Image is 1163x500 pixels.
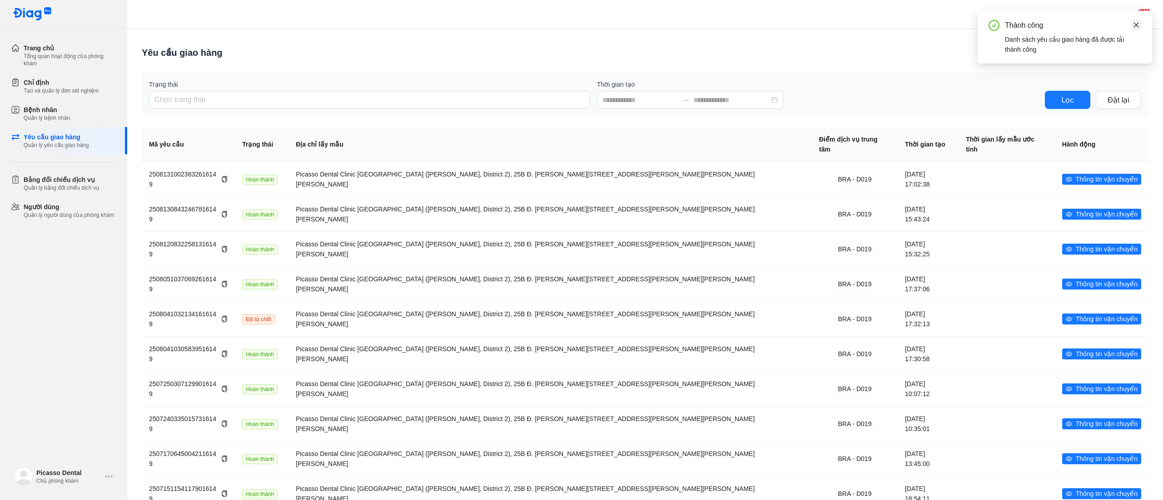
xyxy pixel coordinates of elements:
[36,468,102,477] div: Picasso Dental
[833,174,876,185] div: BRA - D019
[24,114,70,122] div: Quản lý bệnh nhân
[149,204,228,224] div: 25081308432467816149
[898,371,959,406] td: [DATE] 10:07:12
[1062,453,1141,464] button: eyeThông tin vận chuyển
[682,96,690,103] span: swap-right
[1062,488,1141,499] button: eyeThông tin vận chuyển
[296,414,805,434] div: Picasso Dental Clinic [GEOGRAPHIC_DATA] ([PERSON_NAME], District 2), 25B Đ. [PERSON_NAME][STREET_...
[24,87,99,94] div: Tạo và quản lý đơn xét nghiệm
[142,46,223,59] div: Yêu cầu giao hàng
[989,20,999,31] span: check-circle
[1062,383,1141,394] button: eyeThông tin vận chuyển
[24,78,99,87] div: Chỉ định
[1062,348,1141,359] button: eyeThông tin vận chuyển
[221,490,228,497] span: copy
[242,384,278,394] span: Hoàn thành
[24,105,70,114] div: Bệnh nhân
[833,279,876,289] div: BRA - D019
[15,467,33,485] img: logo
[1076,314,1138,324] span: Thông tin vận chuyển
[242,419,278,429] span: Hoàn thành
[1076,279,1138,289] span: Thông tin vận chuyển
[24,132,89,142] div: Yêu cầu giao hàng
[1133,22,1139,28] span: close
[221,456,228,462] span: copy
[1062,244,1141,255] button: eyeThông tin vận chuyển
[1066,316,1072,322] span: eye
[149,309,228,329] div: 25080410321341616149
[1005,20,1141,31] div: Thành công
[1045,91,1090,109] button: Lọc
[13,7,52,21] img: logo
[1062,209,1141,220] button: eyeThông tin vận chuyển
[149,80,590,89] label: Trạng thái
[898,266,959,301] td: [DATE] 17:37:06
[149,379,228,399] div: 25072503071299016149
[898,162,959,196] td: [DATE] 17:02:38
[149,344,228,364] div: 25080410305839516149
[221,316,228,322] span: copy
[221,246,228,252] span: copy
[296,274,805,294] div: Picasso Dental Clinic [GEOGRAPHIC_DATA] ([PERSON_NAME], District 2), 25B Đ. [PERSON_NAME][STREET_...
[36,477,102,485] div: Chủ phòng khám
[242,210,278,220] span: Hoàn thành
[959,127,1055,162] th: Thời gian lấy mẫu ước tính
[149,239,228,259] div: 25081208322581316149
[149,449,228,469] div: 25071706450042116149
[1076,489,1138,499] span: Thông tin vận chuyển
[296,169,805,189] div: Picasso Dental Clinic [GEOGRAPHIC_DATA] ([PERSON_NAME], District 2), 25B Đ. [PERSON_NAME][STREET_...
[1066,176,1072,182] span: eye
[149,414,228,434] div: 25072403350157316149
[1076,384,1138,394] span: Thông tin vận chuyển
[1108,94,1129,106] span: Đặt lại
[1076,419,1138,429] span: Thông tin vận chuyển
[1062,279,1141,289] button: eyeThông tin vận chuyển
[1062,314,1141,324] button: eyeThông tin vận chuyển
[1066,490,1072,497] span: eye
[898,336,959,371] td: [DATE] 17:30:58
[1062,418,1141,429] button: eyeThông tin vận chuyển
[296,309,805,329] div: Picasso Dental Clinic [GEOGRAPHIC_DATA] ([PERSON_NAME], District 2), 25B Đ. [PERSON_NAME][STREET_...
[812,127,898,162] th: Điểm dịch vụ trung tâm
[296,344,805,364] div: Picasso Dental Clinic [GEOGRAPHIC_DATA] ([PERSON_NAME], District 2), 25B Đ. [PERSON_NAME][STREET_...
[24,211,114,219] div: Quản lý người dùng của phòng khám
[24,142,89,149] div: Quản lý yêu cầu giao hàng
[1076,244,1138,254] span: Thông tin vận chuyển
[833,209,876,220] div: BRA - D019
[1066,421,1072,427] span: eye
[296,239,805,259] div: Picasso Dental Clinic [GEOGRAPHIC_DATA] ([PERSON_NAME], District 2), 25B Đ. [PERSON_NAME][STREET_...
[221,176,228,182] span: copy
[833,349,876,359] div: BRA - D019
[149,169,228,189] div: 25081310023832616149
[1066,246,1072,252] span: eye
[1096,91,1141,109] button: Đặt lại
[1062,94,1074,106] span: Lọc
[898,231,959,266] td: [DATE] 15:32:25
[898,301,959,336] td: [DATE] 17:32:13
[242,314,275,324] span: Đã từ chối
[24,175,99,184] div: Bảng đối chiếu dịch vụ
[296,449,805,469] div: Picasso Dental Clinic [GEOGRAPHIC_DATA] ([PERSON_NAME], District 2), 25B Đ. [PERSON_NAME][STREET_...
[142,127,235,162] th: Mã yêu cầu
[833,419,876,429] div: BRA - D019
[149,274,228,294] div: 25080510370692616149
[1066,351,1072,357] span: eye
[898,441,959,476] td: [DATE] 13:45:00
[898,406,959,441] td: [DATE] 10:35:01
[1076,174,1138,184] span: Thông tin vận chuyển
[242,454,278,464] span: Hoàn thành
[296,379,805,399] div: Picasso Dental Clinic [GEOGRAPHIC_DATA] ([PERSON_NAME], District 2), 25B Đ. [PERSON_NAME][STREET_...
[235,127,288,162] th: Trạng thái
[221,351,228,357] span: copy
[833,489,876,499] div: BRA - D019
[1076,349,1138,359] span: Thông tin vận chuyển
[898,196,959,231] td: [DATE] 15:43:24
[833,384,876,394] div: BRA - D019
[833,244,876,255] div: BRA - D019
[242,175,278,185] span: Hoàn thành
[24,44,116,53] div: Trang chủ
[1066,386,1072,392] span: eye
[242,279,278,289] span: Hoàn thành
[1055,127,1148,162] th: Hành động
[288,127,812,162] th: Địa chỉ lấy mẫu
